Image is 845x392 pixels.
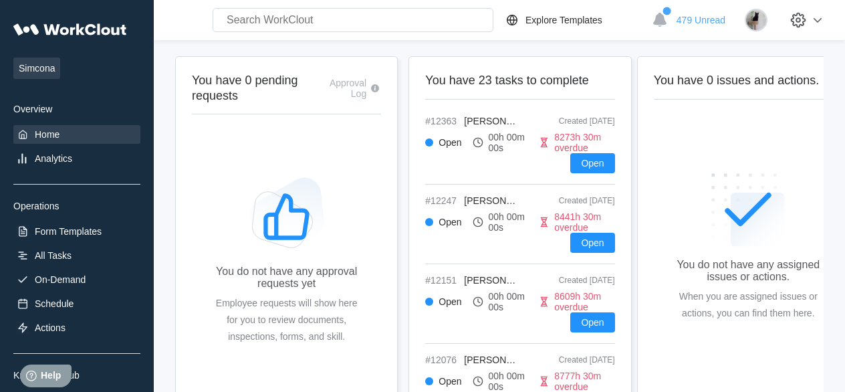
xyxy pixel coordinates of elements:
img: stormageddon_tree.jpg [745,9,767,31]
div: Overview [13,104,140,114]
button: Open [570,153,614,173]
div: Open [439,217,479,227]
a: All Tasks [13,246,140,265]
a: Actions [13,318,140,337]
span: Open [581,238,604,248]
div: 00h 00m 00s [488,291,526,312]
div: Knowledge Hub [13,370,140,381]
div: Home [35,129,59,140]
div: 00h 00m 00s [488,371,526,392]
button: Open [570,233,614,253]
div: Actions [35,322,66,333]
span: Open [581,159,604,168]
a: Form Templates [13,222,140,241]
div: Schedule [35,298,74,309]
a: On-Demand [13,270,140,289]
div: 8441h 30m overdue [554,211,614,233]
span: #12076 [425,355,459,365]
div: Approval Log [321,78,366,99]
span: [PERSON_NAME] BBP33 Preventative Maintenance Task [464,195,705,206]
div: 00h 00m 00s [488,211,526,233]
span: #12151 [425,275,459,286]
span: Open [581,318,604,327]
div: Created [DATE] [528,116,615,126]
div: 00h 00m 00s [488,132,526,153]
div: Employee requests will show here for you to review documents, inspections, forms, and skill. [213,295,360,345]
span: [PERSON_NAME] BBP33 Preventative Maintenance Task [464,275,705,286]
div: Open [439,296,479,307]
a: Explore Templates [504,12,645,28]
div: You do not have any assigned issues or actions. [675,259,822,283]
span: [PERSON_NAME] BBP33 Preventative Maintenance Task [464,116,705,126]
div: Analytics [35,153,72,164]
div: Created [DATE] [528,276,615,285]
button: Open [570,312,614,332]
div: You do not have any approval requests yet [213,266,360,290]
a: Analytics [13,149,140,168]
h2: You have 23 tasks to complete [425,73,614,88]
a: Home [13,125,140,144]
a: Schedule [13,294,140,313]
input: Search WorkClout [213,8,493,32]
div: Form Templates [35,226,102,237]
div: When you are assigned issues or actions, you can find them here. [675,288,822,322]
div: Operations [13,201,140,211]
span: [PERSON_NAME] BBP33 Preventative Maintenance Task [464,355,705,365]
div: Open [439,137,479,148]
h2: You have 0 pending requests [192,73,321,103]
div: 8777h 30m overdue [554,371,614,392]
h2: You have 0 issues and actions. [654,73,843,88]
span: #12363 [425,116,459,126]
div: Explore Templates [525,15,602,25]
div: On-Demand [35,274,86,285]
div: 8609h 30m overdue [554,291,614,312]
span: Simcona [13,58,60,79]
span: #12247 [425,195,459,206]
div: Created [DATE] [528,355,615,365]
div: Open [439,376,479,387]
div: Created [DATE] [528,196,615,205]
div: 8273h 30m overdue [554,132,614,153]
div: All Tasks [35,250,72,261]
span: 479 Unread [677,15,725,25]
